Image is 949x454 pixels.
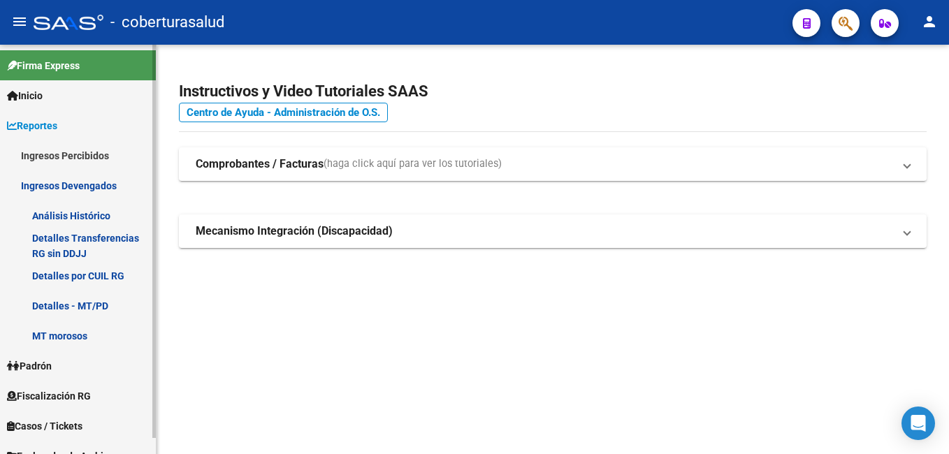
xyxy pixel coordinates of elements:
[7,388,91,404] span: Fiscalización RG
[110,7,224,38] span: - coberturasalud
[179,214,927,248] mat-expansion-panel-header: Mecanismo Integración (Discapacidad)
[7,58,80,73] span: Firma Express
[196,156,324,172] strong: Comprobantes / Facturas
[7,88,43,103] span: Inicio
[179,78,927,105] h2: Instructivos y Video Tutoriales SAAS
[7,418,82,434] span: Casos / Tickets
[7,358,52,374] span: Padrón
[7,118,57,133] span: Reportes
[179,103,388,122] a: Centro de Ayuda - Administración de O.S.
[179,147,927,181] mat-expansion-panel-header: Comprobantes / Facturas(haga click aquí para ver los tutoriales)
[196,224,393,239] strong: Mecanismo Integración (Discapacidad)
[921,13,938,30] mat-icon: person
[901,407,935,440] div: Open Intercom Messenger
[324,156,502,172] span: (haga click aquí para ver los tutoriales)
[11,13,28,30] mat-icon: menu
